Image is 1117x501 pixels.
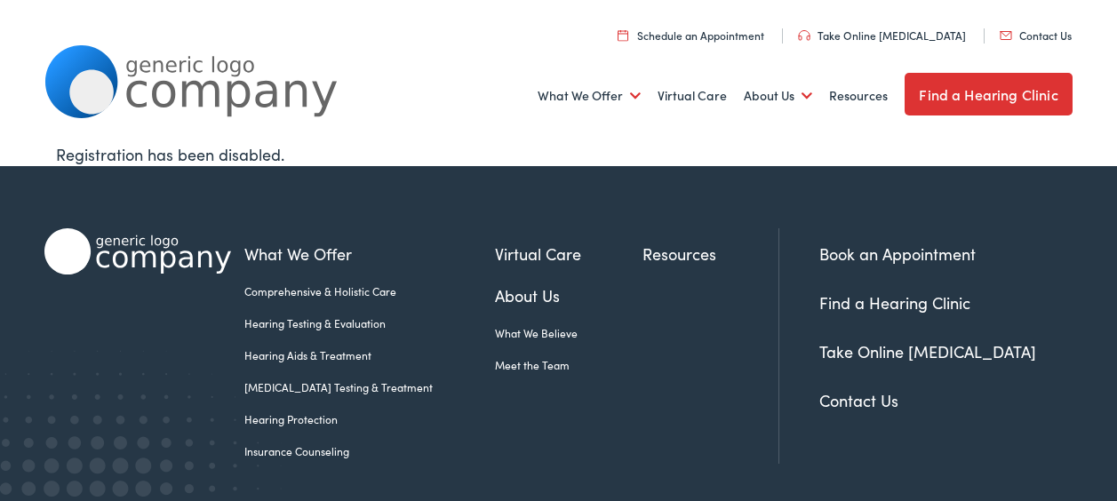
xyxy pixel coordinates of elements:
img: utility icon [618,29,628,41]
div: Registration has been disabled. [56,142,1061,166]
img: Alpaca Audiology [44,228,231,274]
a: What We Offer [538,63,641,129]
a: Resources [642,242,778,266]
a: Find a Hearing Clinic [819,291,970,314]
a: Insurance Counseling [244,443,494,459]
a: Virtual Care [495,242,642,266]
a: Contact Us [1000,28,1072,43]
a: Virtual Care [658,63,727,129]
a: About Us [495,283,642,307]
a: Contact Us [819,389,898,411]
img: utility icon [1000,31,1012,40]
a: About Us [744,63,812,129]
a: [MEDICAL_DATA] Testing & Treatment [244,379,494,395]
a: Meet the Team [495,357,642,373]
a: Book an Appointment [819,243,976,265]
a: Hearing Aids & Treatment [244,347,494,363]
a: Schedule an Appointment [618,28,764,43]
a: Hearing Protection [244,411,494,427]
a: Comprehensive & Holistic Care [244,283,494,299]
a: What We Offer [244,242,494,266]
a: Hearing Testing & Evaluation [244,315,494,331]
a: Find a Hearing Clinic [905,73,1072,115]
a: Resources [829,63,888,129]
a: Take Online [MEDICAL_DATA] [798,28,966,43]
img: utility icon [798,30,810,41]
a: What We Believe [495,325,642,341]
a: Take Online [MEDICAL_DATA] [819,340,1036,362]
